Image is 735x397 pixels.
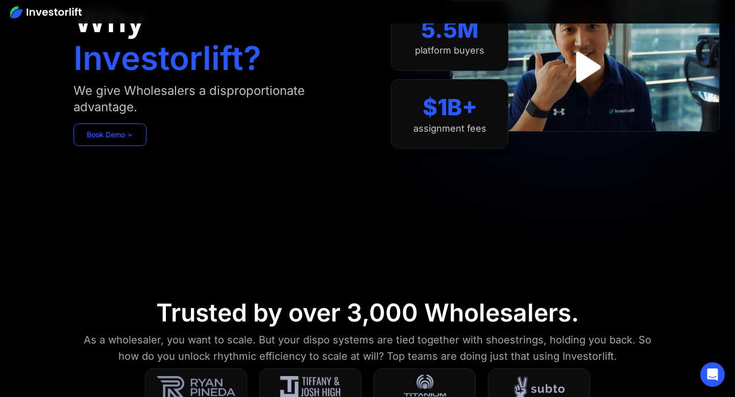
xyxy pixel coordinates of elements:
div: Trusted by over 3,000 Wholesalers. [156,298,579,328]
div: As a wholesaler, you want to scale. But your dispo systems are tied together with shoestrings, ho... [73,332,661,364]
div: platform buyers [415,45,484,56]
div: 5.5M [421,16,479,43]
h1: Investorlift? [73,42,261,75]
a: Book Demo ➢ [73,123,146,146]
a: open lightbox [562,44,607,90]
div: We give Wholesalers a disproportionate advantage. [73,83,335,115]
h1: Why [73,4,145,37]
div: assignment fees [413,123,486,134]
iframe: Customer reviews powered by Trustpilot [508,137,661,149]
div: $1B+ [423,94,477,121]
div: Open Intercom Messenger [700,362,725,387]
